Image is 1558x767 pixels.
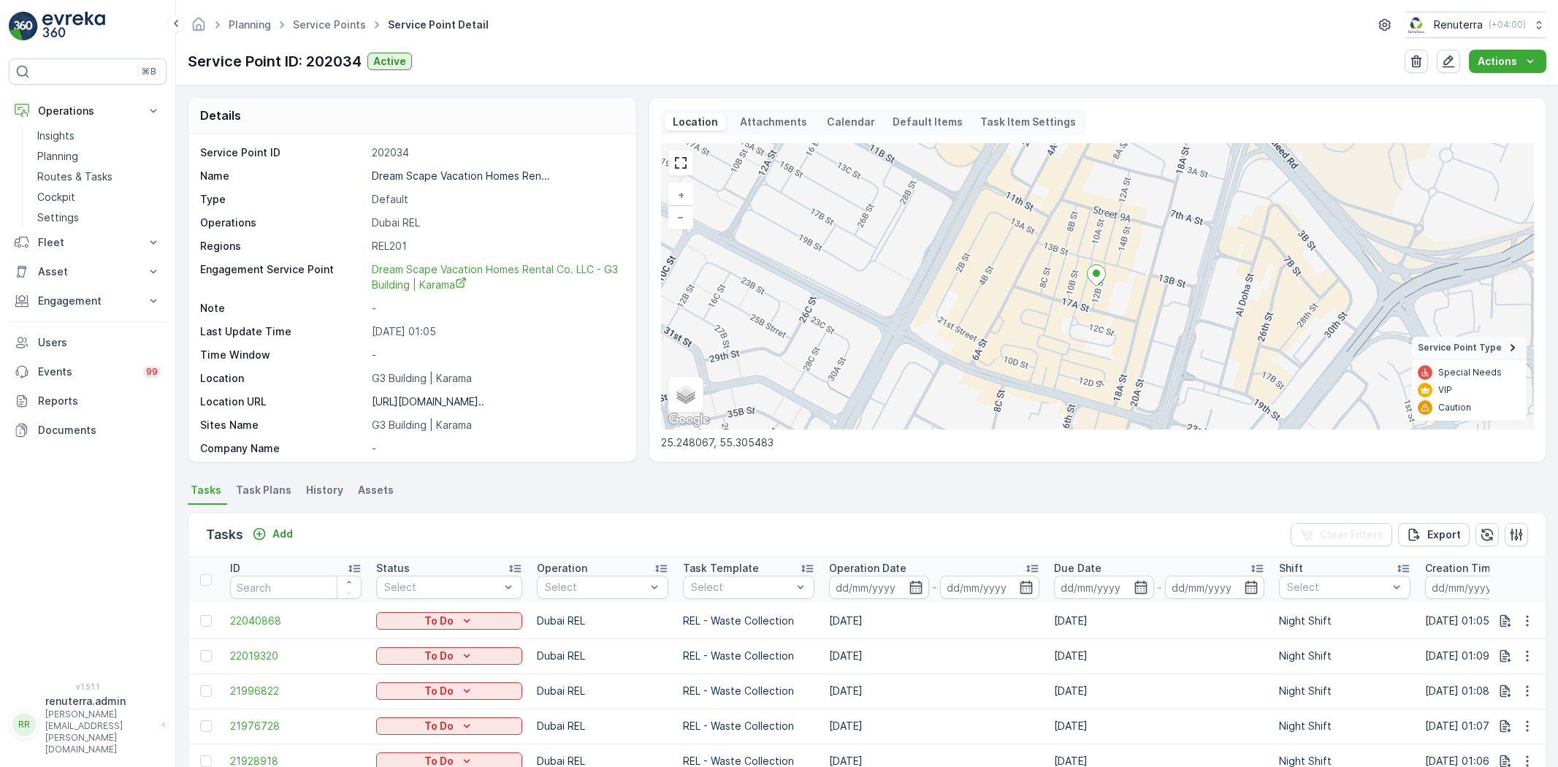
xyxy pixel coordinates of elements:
td: [DATE] [822,638,1047,673]
button: To Do [376,612,522,630]
button: To Do [376,647,522,665]
input: Search [230,576,362,599]
p: Type [200,192,366,207]
p: Select [1287,580,1388,595]
img: logo_light-DOdMpM7g.png [42,12,105,41]
p: REL - Waste Collection [683,649,814,663]
a: Dream Scape Vacation Homes Rental Co. LLC - G3 Building | Karama [372,262,621,292]
p: ⌘B [142,66,156,77]
p: [PERSON_NAME][EMAIL_ADDRESS][PERSON_NAME][DOMAIN_NAME] [45,709,155,755]
p: Dream Scape Vacation Homes Ren... [372,169,550,182]
button: Fleet [9,228,167,257]
button: RRrenuterra.admin[PERSON_NAME][EMAIL_ADDRESS][PERSON_NAME][DOMAIN_NAME] [9,694,167,755]
input: dd/mm/yyyy [1165,576,1265,599]
p: Status [376,561,410,576]
p: - [1157,579,1162,596]
p: Service Point ID: 202034 [188,50,362,72]
p: Engagement [38,294,137,308]
p: Task Template [683,561,759,576]
p: To Do [424,614,454,628]
span: Service Point Detail [385,18,492,32]
p: ( +04:00 ) [1489,19,1526,31]
input: dd/mm/yyyy [1054,576,1154,599]
a: Homepage [191,22,207,34]
input: dd/mm/yyyy [1425,576,1525,599]
a: Documents [9,416,167,445]
p: Note [200,301,366,316]
img: Screenshot_2024-07-26_at_13.33.01.png [1405,17,1428,33]
a: Open this area in Google Maps (opens a new window) [665,411,713,430]
p: Special Needs [1438,367,1502,378]
p: renuterra.admin [45,694,155,709]
p: REL - Waste Collection [683,684,814,698]
p: Routes & Tasks [37,169,112,184]
p: G3 Building | Karama [372,418,621,432]
p: Renuterra [1434,18,1483,32]
p: Tasks [206,524,243,545]
div: Toggle Row Selected [200,615,212,627]
a: Zoom Out [670,206,692,228]
a: 21996822 [230,684,362,698]
p: Fleet [38,235,137,250]
a: Planning [229,18,271,31]
p: Active [373,54,406,69]
p: Night Shift [1279,684,1410,698]
a: Routes & Tasks [31,167,167,187]
p: Last Update Time [200,324,366,339]
p: [DATE] 01:05 [372,324,621,339]
button: Clear Filters [1291,523,1392,546]
p: Operation Date [829,561,906,576]
p: G3 Building | Karama [372,371,621,386]
p: VIP [1438,384,1452,396]
div: Toggle Row Selected [200,755,212,767]
p: REL - Waste Collection [683,719,814,733]
p: Cockpit [37,190,75,205]
p: Shift [1279,561,1303,576]
p: To Do [424,719,454,733]
p: Dubai REL [537,719,668,733]
span: + [678,188,684,201]
p: Dubai REL [372,215,621,230]
p: Actions [1478,54,1517,69]
p: Dubai REL [537,649,668,663]
summary: Service Point Type [1412,337,1527,359]
p: Details [200,107,241,124]
span: Service Point Type [1418,342,1502,354]
p: Night Shift [1279,719,1410,733]
p: Night Shift [1279,614,1410,628]
p: [URL][DOMAIN_NAME].. [372,395,484,408]
p: Location [200,371,366,386]
p: Documents [38,423,161,438]
button: To Do [376,682,522,700]
p: Clear Filters [1320,527,1383,542]
p: Caution [1438,402,1471,413]
a: Service Points [293,18,366,31]
p: - [372,441,621,456]
p: Asset [38,264,137,279]
div: Toggle Row Selected [200,720,212,732]
td: [DATE] [1047,638,1272,673]
p: Select [384,580,500,595]
span: Dream Scape Vacation Homes Rental Co. LLC - G3 Building | Karama [372,263,621,291]
img: logo [9,12,38,41]
p: Export [1427,527,1461,542]
a: Users [9,328,167,357]
a: Insights [31,126,167,146]
p: Service Point ID [200,145,366,160]
p: REL201 [372,239,621,253]
p: Engagement Service Point [200,262,366,292]
p: ID [230,561,240,576]
p: Night Shift [1279,649,1410,663]
p: Company Name [200,441,366,456]
td: [DATE] [1047,709,1272,744]
span: History [306,483,343,497]
button: Operations [9,96,167,126]
a: Events99 [9,357,167,386]
button: Actions [1469,50,1546,73]
button: Engagement [9,286,167,316]
td: [DATE] [1047,603,1272,638]
p: Add [272,527,293,541]
p: Users [38,335,161,350]
input: dd/mm/yyyy [940,576,1040,599]
p: Select [691,580,792,595]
